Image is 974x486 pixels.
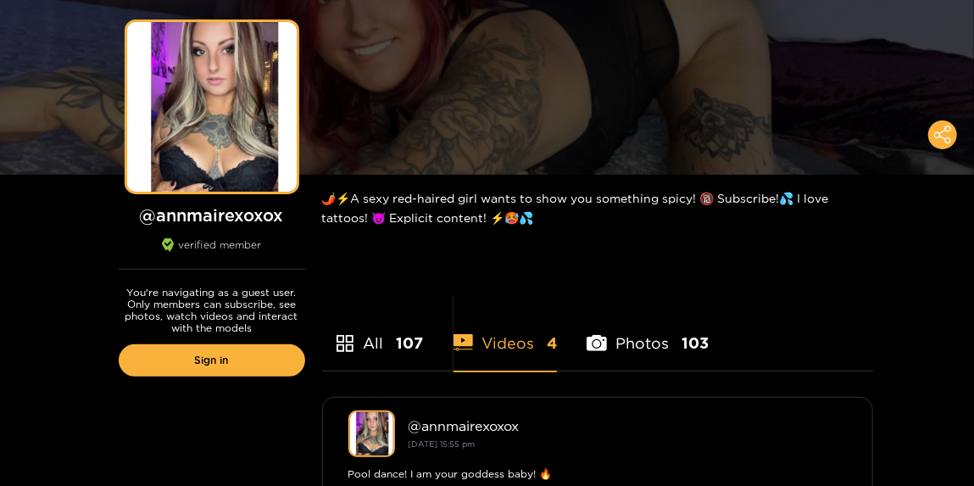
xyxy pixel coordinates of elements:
div: 🌶️⚡A sexy red-haired girl wants to show you something spicy! 🔞 Subscribe!💦 I love tattoos! 😈 Expl... [322,175,873,241]
span: 107 [397,332,424,354]
div: Pool dance! I am your goddess baby! 🔥 [348,466,847,483]
li: Photos [587,294,709,371]
span: 103 [682,332,709,354]
h1: @ annmairexoxox [119,204,305,226]
div: @ annmairexoxox [409,418,847,433]
span: appstore [335,333,355,354]
span: 4 [547,332,557,354]
p: You're navigating as a guest user. Only members can subscribe, see photos, watch videos and inter... [119,287,305,334]
li: All [322,294,424,371]
div: verified member [119,238,305,270]
img: annmairexoxox [348,411,395,457]
a: Sign in [119,344,305,377]
small: [DATE] 15:55 pm [409,439,476,449]
li: Videos [454,294,558,371]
